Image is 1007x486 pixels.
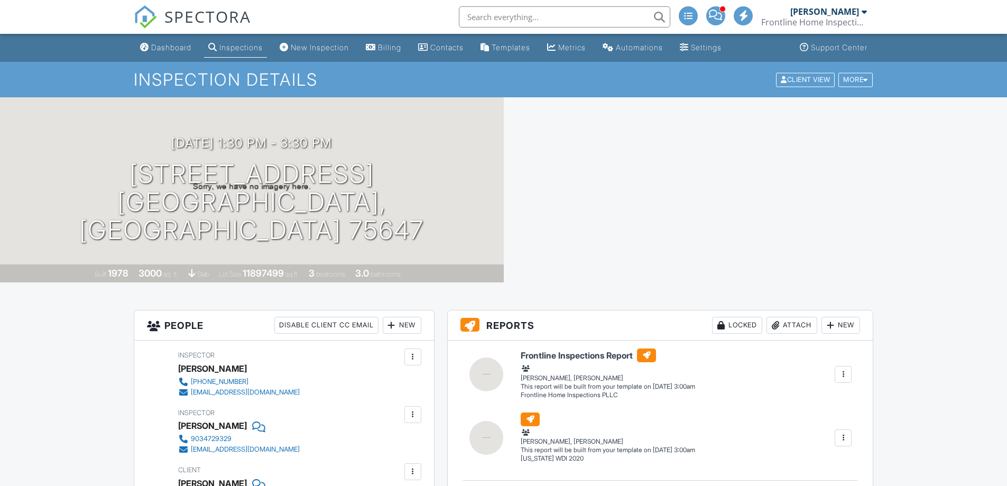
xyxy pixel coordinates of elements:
div: [EMAIL_ADDRESS][DOMAIN_NAME] [191,445,300,454]
span: Inspector [178,351,215,359]
a: Contacts [414,38,468,58]
h1: Inspection Details [134,70,874,89]
a: Metrics [543,38,590,58]
div: 11897499 [243,268,284,279]
a: Support Center [796,38,872,58]
h3: People [134,310,434,341]
h6: Frontline Inspections Report [521,349,695,362]
img: The Best Home Inspection Software - Spectora [134,5,157,29]
span: Built [95,270,106,278]
div: New [383,317,421,334]
div: [PERSON_NAME], [PERSON_NAME] [521,363,695,382]
div: This report will be built from your template on [DATE] 3:00am [521,382,695,391]
div: 1978 [108,268,128,279]
div: [PERSON_NAME] [178,418,247,434]
div: 3.0 [355,268,369,279]
div: Billing [378,43,401,52]
h1: [STREET_ADDRESS] [GEOGRAPHIC_DATA], [GEOGRAPHIC_DATA] 75647 [17,160,487,244]
span: bedrooms [316,270,345,278]
a: [EMAIL_ADDRESS][DOMAIN_NAME] [178,387,300,398]
span: bathrooms [371,270,401,278]
div: 9034729329 [191,435,232,443]
a: Settings [676,38,726,58]
span: SPECTORA [164,5,251,27]
div: Attach [766,317,817,334]
div: [PHONE_NUMBER] [191,378,248,386]
span: Inspector [178,409,215,417]
div: Inspections [219,43,263,52]
a: Billing [362,38,405,58]
div: Frontline Home Inspections [761,17,867,27]
div: [US_STATE] WDI 2020 [521,454,695,463]
a: [PHONE_NUMBER] [178,377,300,387]
span: sq. ft. [163,270,178,278]
div: [PERSON_NAME], [PERSON_NAME] [521,427,695,446]
div: New [821,317,860,334]
div: More [838,72,873,87]
div: Metrics [558,43,586,52]
span: Client [178,466,201,474]
a: Dashboard [136,38,196,58]
div: [PERSON_NAME] [178,361,247,377]
div: Automations [616,43,663,52]
a: Inspections [204,38,267,58]
div: Support Center [811,43,867,52]
div: 3000 [138,268,162,279]
div: Frontline Home Inspections PLLC [521,391,695,400]
div: New Inspection [291,43,349,52]
span: sq.ft. [285,270,299,278]
div: Contacts [430,43,464,52]
div: 3 [309,268,315,279]
span: Lot Size [219,270,241,278]
div: Locked [712,317,762,334]
a: SPECTORA [134,14,251,36]
div: This report will be built from your template on [DATE] 3:00am [521,446,695,454]
div: Templates [492,43,530,52]
h3: [DATE] 1:30 pm - 3:30 pm [171,136,332,150]
span: slab [197,270,209,278]
a: [EMAIL_ADDRESS][DOMAIN_NAME] [178,444,300,455]
a: Client View [775,75,837,83]
a: Templates [476,38,534,58]
a: Automations (Advanced) [598,38,667,58]
div: [PERSON_NAME] [790,6,859,17]
a: 9034729329 [178,434,300,444]
div: Dashboard [151,43,191,52]
input: Search everything... [459,6,670,27]
div: Disable Client CC Email [274,317,378,334]
div: Client View [776,72,835,87]
div: Settings [691,43,722,52]
h3: Reports [448,310,873,341]
div: [EMAIL_ADDRESS][DOMAIN_NAME] [191,388,300,397]
a: New Inspection [275,38,353,58]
